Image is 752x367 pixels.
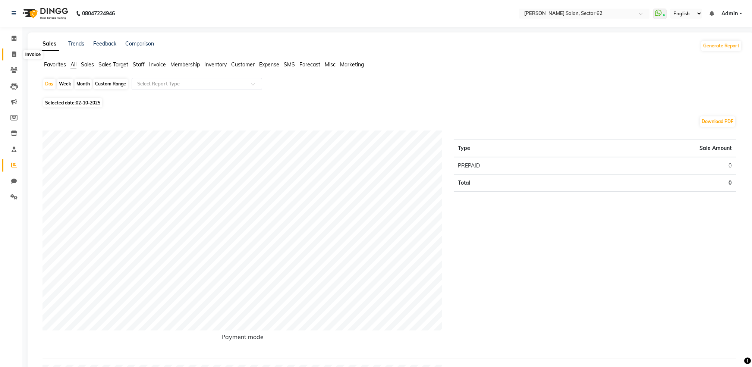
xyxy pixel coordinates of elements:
[93,40,116,47] a: Feedback
[93,79,128,89] div: Custom Range
[325,61,336,68] span: Misc
[454,140,575,157] th: Type
[43,333,443,344] h6: Payment mode
[170,61,200,68] span: Membership
[204,61,227,68] span: Inventory
[40,37,59,51] a: Sales
[44,61,66,68] span: Favorites
[149,61,166,68] span: Invoice
[76,100,100,106] span: 02-10-2025
[701,41,741,51] button: Generate Report
[23,50,43,59] div: Invoice
[575,140,736,157] th: Sale Amount
[57,79,73,89] div: Week
[125,40,154,47] a: Comparison
[299,61,320,68] span: Forecast
[133,61,145,68] span: Staff
[575,175,736,192] td: 0
[340,61,364,68] span: Marketing
[259,61,279,68] span: Expense
[19,3,70,24] img: logo
[98,61,128,68] span: Sales Target
[454,175,575,192] td: Total
[284,61,295,68] span: SMS
[68,40,84,47] a: Trends
[231,61,255,68] span: Customer
[70,61,76,68] span: All
[721,10,738,18] span: Admin
[43,79,56,89] div: Day
[575,157,736,175] td: 0
[454,157,575,175] td: PREPAID
[75,79,92,89] div: Month
[82,3,115,24] b: 08047224946
[700,116,735,127] button: Download PDF
[43,98,102,107] span: Selected date:
[81,61,94,68] span: Sales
